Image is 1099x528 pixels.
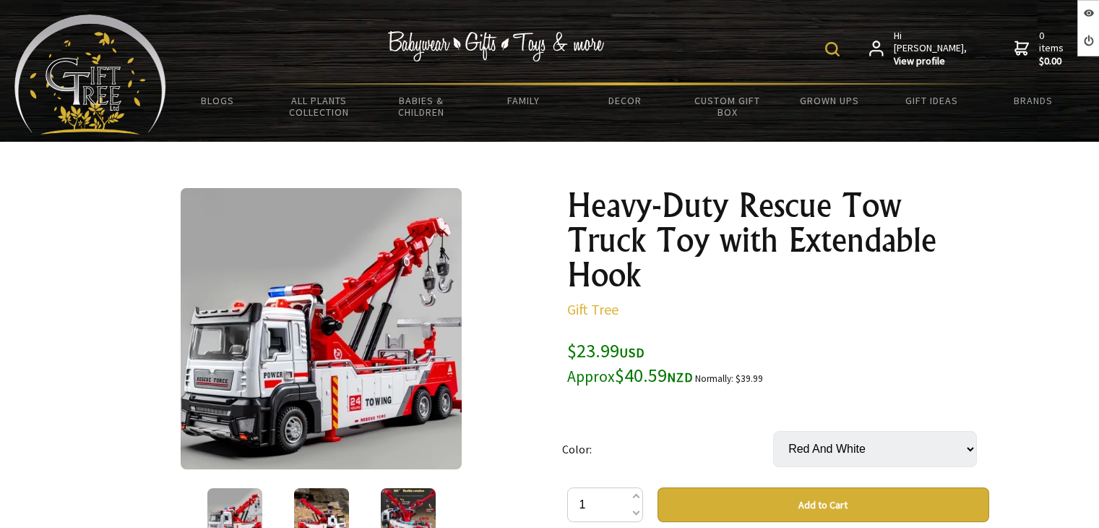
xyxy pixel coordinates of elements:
[574,85,676,116] a: Decor
[1014,30,1066,68] a: 0 items$0.00
[1039,55,1066,68] strong: $0.00
[676,85,778,127] a: Custom Gift Box
[825,42,840,56] img: product search
[983,85,1085,116] a: Brands
[778,85,880,116] a: Grown Ups
[567,188,989,292] h1: Heavy-Duty Rescue Tow Truck Toy with Extendable Hook
[658,487,989,522] button: Add to Cart
[268,85,370,127] a: All Plants Collection
[567,338,693,387] span: $23.99 $40.59
[619,344,645,361] span: USD
[894,30,968,68] span: Hi [PERSON_NAME],
[695,372,763,385] small: Normally: $39.99
[881,85,983,116] a: Gift Ideas
[370,85,472,127] a: Babies & Children
[166,85,268,116] a: BLOGS
[1039,29,1066,68] span: 0 items
[567,300,619,318] a: Gift Tree
[562,411,773,487] td: Color:
[14,14,166,135] img: Babyware - Gifts - Toys and more...
[869,30,968,68] a: Hi [PERSON_NAME],View profile
[667,369,693,386] span: NZD
[473,85,574,116] a: Family
[567,367,615,386] small: Approx
[387,31,604,61] img: Babywear - Gifts - Toys & more
[181,188,462,469] img: Heavy-Duty Rescue Tow Truck Toy with Extendable Hook
[894,55,968,68] strong: View profile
